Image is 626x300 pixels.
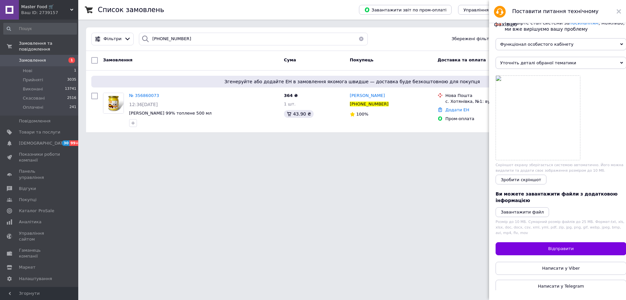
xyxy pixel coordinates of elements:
span: Покупець [350,57,374,62]
button: Управління статусами [458,5,518,15]
span: Панель управління [19,168,60,180]
button: Зробити скріншот [496,175,546,184]
span: 3035 [67,77,76,83]
span: 1 [68,57,75,63]
span: Управління статусами [463,8,513,12]
span: Зробити скріншот [501,177,541,182]
span: Покупці [19,197,37,203]
div: 43.90 ₴ [284,110,314,118]
img: Фото товару [103,93,124,113]
span: Товари та послуги [19,129,60,135]
span: [DEMOGRAPHIC_DATA] [19,140,67,146]
button: Очистить [355,33,368,45]
span: Master Food 🛒 [21,4,70,10]
div: Ваш ID: 2739157 [21,10,78,16]
div: с. Хотянівка, №1: вул. [STREET_ADDRESS] [445,99,538,104]
span: Відправити [548,246,574,251]
span: [PERSON_NAME] [350,93,385,98]
span: Замовлення та повідомлення [19,40,78,52]
span: Фільтри [104,36,122,42]
span: Показники роботи компанії [19,151,60,163]
span: [PHONE_NUMBER] [350,102,389,106]
span: 1 [74,68,76,74]
span: Згенеруйте або додайте ЕН в замовлення якомога швидше — доставка буде безкоштовною для покупця [94,78,610,85]
div: Пром-оплата [445,116,538,122]
button: Завантажити файл [496,207,549,217]
a: № 356860073 [129,93,159,98]
span: Управління сайтом [19,230,60,242]
span: Cума [284,57,296,62]
button: Завантажити звіт по пром-оплаті [359,5,452,15]
span: Написати у Viber [542,266,580,271]
div: Нова Пошта [445,93,538,99]
span: 30 [62,140,69,146]
a: [PERSON_NAME] [350,93,385,99]
input: Пошук [3,23,77,35]
span: Завантажити звіт по пром-оплаті [364,7,446,13]
span: 1 шт. [284,102,296,106]
span: Гаманець компанії [19,247,60,259]
span: 12:36[DATE] [129,102,158,107]
h1: Список замовлень [98,6,164,14]
span: Маркет [19,264,36,270]
span: Доставка та оплата [438,57,486,62]
span: Розмір до 10 МБ. Сумарний розмір файлів до 25 МБ. Формат: txt, xls, xlsx, doc, docx, csv, xml, ym... [496,220,624,235]
span: Збережені фільтри: [452,36,496,42]
span: Нові [23,68,32,74]
span: Налаштування [19,276,52,282]
input: Пошук за номером замовлення, ПІБ покупця, номером телефону, Email, номером накладної [139,33,368,45]
span: Оплачені [23,104,43,110]
span: 99+ [69,140,80,146]
a: Додати ЕН [445,107,469,112]
span: Відгуки [19,186,36,192]
span: Скасовані [23,95,45,101]
span: 2516 [67,95,76,101]
span: 364 ₴ [284,93,298,98]
span: Скріншот екрану зберігається системою автоматично. Його можна видалити та додати своє зображення ... [496,163,623,173]
a: Screenshot.png [496,76,580,160]
i: Завантажити файл [501,210,544,214]
span: Ви можете завантажити файли з додатковою інформацією [496,191,618,203]
a: [PERSON_NAME] 99% топлене 500 мл [129,111,212,116]
span: Прийняті [23,77,43,83]
span: Написати у Telegram [538,284,584,289]
span: Аналітика [19,219,41,225]
span: Повідомлення [19,118,51,124]
span: Замовлення [19,57,46,63]
span: Виконані [23,86,43,92]
span: Замовлення [103,57,132,62]
span: Каталог ProSale [19,208,54,214]
span: 241 [69,104,76,110]
span: 100% [356,112,368,117]
span: 13741 [65,86,76,92]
